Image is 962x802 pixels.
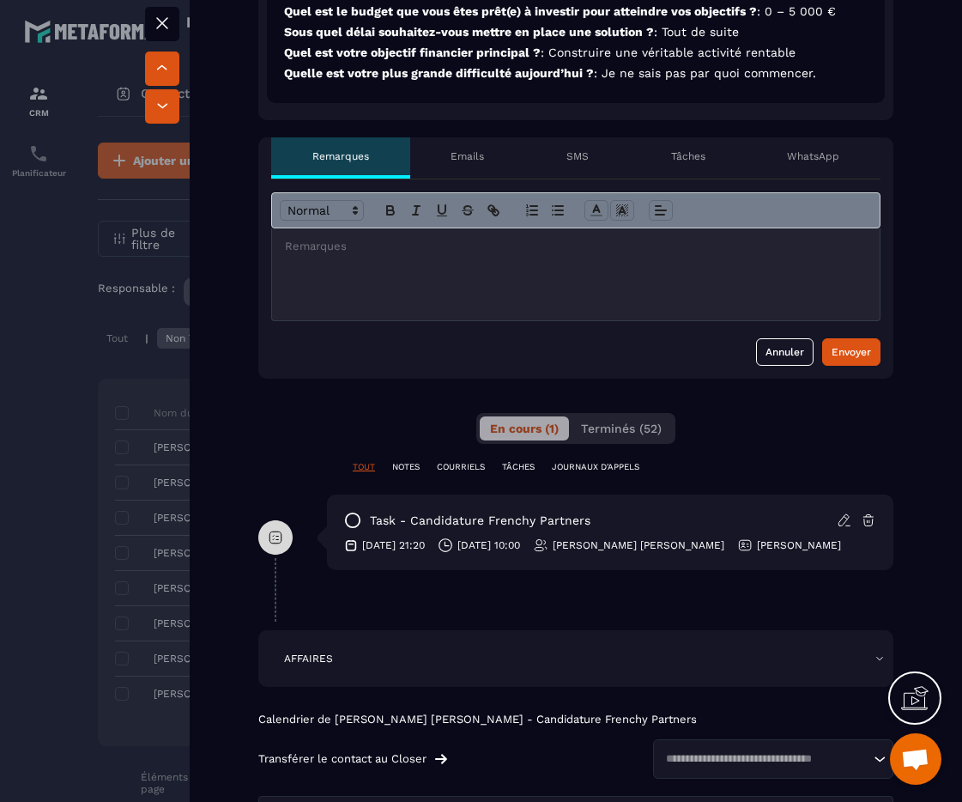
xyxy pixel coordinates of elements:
p: AFFAIRES [284,652,333,665]
p: JOURNAUX D'APPELS [552,461,639,473]
input: Search for option [660,750,869,768]
p: TOUT [353,461,375,473]
span: : Tout de suite [654,25,739,39]
p: COURRIELS [437,461,485,473]
p: Quel est le budget que vous êtes prêt(e) à investir pour atteindre vos objectifs ? [284,3,868,20]
button: Annuler [756,338,814,366]
p: Remarques [312,149,369,163]
p: Quel est votre objectif financier principal ? [284,45,868,61]
div: Search for option [653,739,893,779]
p: Emails [451,149,484,163]
span: : Construire une véritable activité rentable [541,46,796,59]
p: Quelle est votre plus grande difficulté aujourd’hui ? [284,65,868,82]
button: Terminés (52) [571,416,672,440]
span: : 0 – 5 000 € [757,4,836,18]
p: SMS [566,149,589,163]
span: Terminés (52) [581,422,662,435]
p: Sous quel délai souhaitez-vous mettre en place une solution ? [284,24,868,40]
p: [DATE] 21:20 [362,538,425,552]
p: WhatsApp [787,149,839,163]
span: En cours (1) [490,422,559,435]
button: Envoyer [822,338,880,366]
p: TÂCHES [502,461,535,473]
p: Transférer le contact au Closer [258,752,427,766]
span: : Je ne sais pas par quoi commencer. [594,66,816,80]
p: NOTES [392,461,420,473]
p: task - Candidature Frenchy Partners [370,513,590,529]
div: Ouvrir le chat [890,733,941,785]
button: En cours (1) [480,416,569,440]
p: [DATE] 10:00 [457,538,520,552]
div: Envoyer [832,343,871,361]
p: Tâches [671,149,705,163]
p: [PERSON_NAME] [757,538,841,552]
p: [PERSON_NAME] [PERSON_NAME] [553,538,724,552]
p: Calendrier de [PERSON_NAME] [PERSON_NAME] - Candidature Frenchy Partners [258,713,893,726]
